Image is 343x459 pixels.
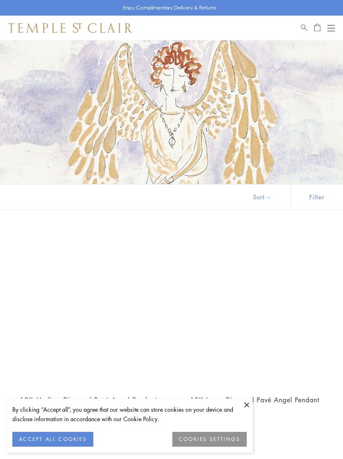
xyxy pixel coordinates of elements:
[234,185,290,210] button: Show sort by
[190,395,320,404] a: 18K Large Diamond Pavé Angel Pendant
[123,4,216,12] p: Enjoy Complimentary Delivery & Returns
[290,185,343,210] button: Show filters
[314,23,320,33] a: Open Shopping Bag
[327,23,335,33] button: Open navigation
[301,23,307,33] a: Search
[12,405,247,424] div: By clicking “Accept all”, you agree that our website can store cookies on your device and disclos...
[172,432,247,447] button: COOKIES SETTINGS
[8,23,132,33] img: Temple St. Clair
[10,231,167,387] a: AP10-PAVE
[20,395,157,404] a: 18K Medium Diamond Pavé Angel Pendant
[12,432,93,447] button: ACCEPT ALL COOKIES
[176,231,333,387] a: AP10-PAVE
